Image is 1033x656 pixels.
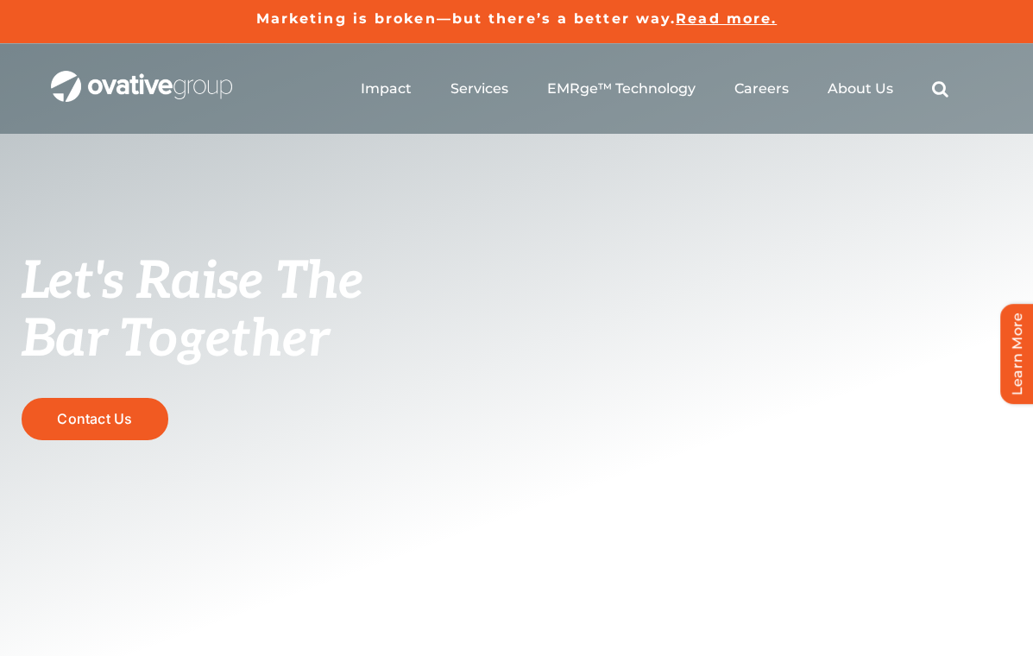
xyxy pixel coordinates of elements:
a: Search [932,80,948,98]
a: Careers [734,80,789,98]
nav: Menu [361,61,948,117]
span: Let's Raise The [22,251,364,313]
span: Contact Us [57,411,132,427]
a: Services [450,80,508,98]
a: EMRge™ Technology [547,80,696,98]
a: Impact [361,80,412,98]
span: Bar Together [22,309,329,371]
a: OG_Full_horizontal_WHT [51,69,232,85]
a: Marketing is broken—but there’s a better way. [256,10,677,27]
a: Read more. [676,10,777,27]
a: Contact Us [22,398,168,440]
a: About Us [828,80,893,98]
